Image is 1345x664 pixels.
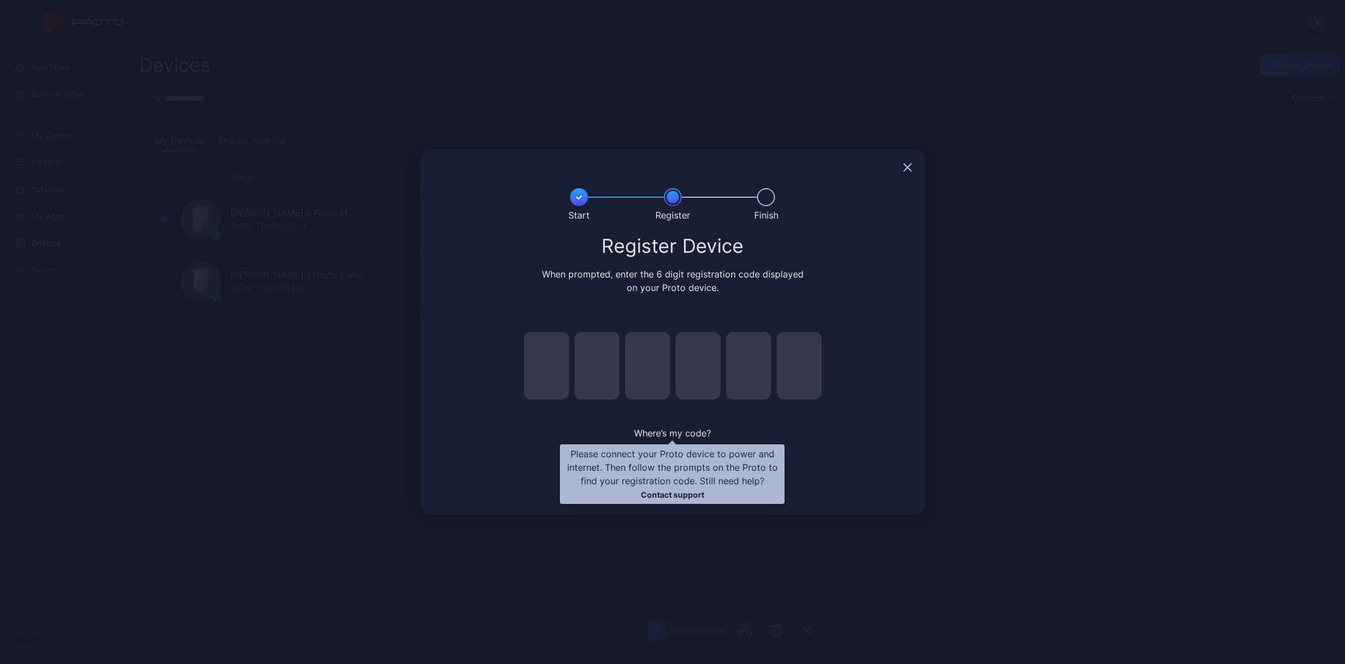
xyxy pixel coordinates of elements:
input: pin code 6 of 6 [777,332,822,399]
input: pin code 2 of 6 [575,332,619,399]
div: Finish [754,208,778,222]
div: Start [568,208,590,222]
div: Register [655,208,690,222]
span: Where’s my code? [634,427,711,439]
div: Register Device [434,236,912,256]
input: pin code 5 of 6 [726,332,771,399]
div: When prompted, enter the 6 digit registration code displayed on your Proto device. [539,267,806,294]
a: Contact support [641,490,704,499]
input: pin code 4 of 6 [676,332,721,399]
input: pin code 3 of 6 [625,332,670,399]
input: pin code 1 of 6 [524,332,569,399]
div: Please connect your Proto device to power and internet. Then follow the prompts on the Proto to f... [566,447,779,501]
